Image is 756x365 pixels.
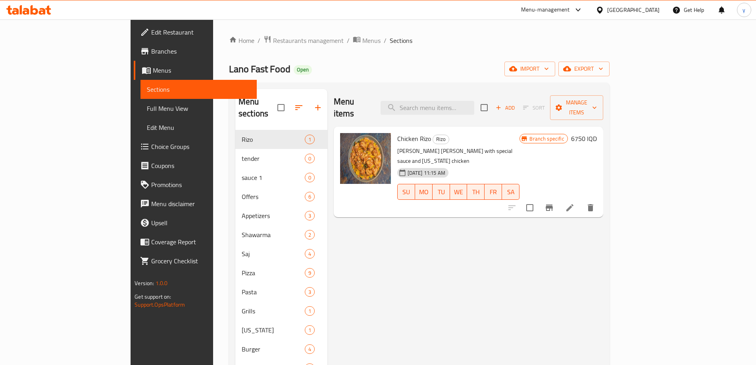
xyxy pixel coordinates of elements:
[147,123,250,132] span: Edit Menu
[264,35,344,46] a: Restaurants management
[436,186,447,198] span: TU
[135,292,171,302] span: Get support on:
[151,199,250,209] span: Menu disclaimer
[433,184,450,200] button: TU
[494,103,516,112] span: Add
[135,299,185,310] a: Support.OpsPlatform
[418,186,429,198] span: MO
[571,133,597,144] h6: 6750 IQD
[242,192,305,201] span: Offers
[134,23,257,42] a: Edit Restaurant
[305,326,314,334] span: 1
[353,35,381,46] a: Menus
[305,231,314,239] span: 2
[305,325,315,335] div: items
[347,36,350,45] li: /
[305,269,314,277] span: 9
[235,130,327,149] div: Rizo1
[305,212,314,220] span: 3
[581,198,600,217] button: delete
[470,186,481,198] span: TH
[433,135,449,144] span: Rizo
[242,230,305,239] span: Shawarma
[305,287,315,297] div: items
[381,101,474,115] input: search
[151,161,250,170] span: Coupons
[151,46,250,56] span: Branches
[151,218,250,228] span: Upsell
[242,154,305,163] div: tender
[235,321,327,340] div: [US_STATE]1
[540,198,559,217] button: Branch-specific-item
[467,184,485,200] button: TH
[151,142,250,151] span: Choice Groups
[242,287,305,297] span: Pasta
[502,184,519,200] button: SA
[397,146,520,166] p: [PERSON_NAME] [PERSON_NAME] with special sauce and [US_STATE] chicken
[235,206,327,225] div: Appetizers3
[518,102,550,114] span: Select section first
[550,95,603,120] button: Manage items
[140,99,257,118] a: Full Menu View
[305,250,314,258] span: 4
[134,61,257,80] a: Menus
[521,5,570,15] div: Menu-management
[305,344,315,354] div: items
[134,137,257,156] a: Choice Groups
[239,96,277,120] h2: Menu sections
[294,66,312,73] span: Open
[511,64,549,74] span: import
[334,96,371,120] h2: Menu items
[242,135,305,144] span: Rizo
[305,193,314,201] span: 6
[151,237,250,247] span: Coverage Report
[340,133,391,184] img: Chicken Rizo
[235,149,327,168] div: tender0
[242,325,305,335] div: Kentucky
[476,99,492,116] span: Select section
[305,174,314,182] span: 0
[134,175,257,194] a: Promotions
[397,184,415,200] button: SU
[242,306,305,316] span: Grills
[743,6,745,14] span: y
[362,36,381,45] span: Menus
[273,99,289,116] span: Select all sections
[305,192,315,201] div: items
[505,186,516,198] span: SA
[135,278,154,288] span: Version:
[305,307,314,315] span: 1
[450,184,467,200] button: WE
[504,62,555,76] button: import
[242,249,305,259] span: Saj
[235,187,327,206] div: Offers6
[229,60,290,78] span: Lano Fast Food
[607,6,660,14] div: [GEOGRAPHIC_DATA]
[526,135,567,143] span: Branch specific
[305,155,314,162] span: 0
[556,98,597,118] span: Manage items
[492,102,518,114] span: Add item
[235,263,327,282] div: Pizza9
[305,211,315,220] div: items
[242,268,305,278] span: Pizza
[134,232,257,251] a: Coverage Report
[134,194,257,213] a: Menu disclaimer
[134,251,257,270] a: Grocery Checklist
[242,211,305,220] span: Appetizers
[305,135,315,144] div: items
[156,278,168,288] span: 1.0.0
[294,65,312,75] div: Open
[235,282,327,301] div: Pasta3
[235,168,327,187] div: sauce 10
[305,230,315,239] div: items
[433,135,449,144] div: Rizo
[305,173,315,182] div: items
[401,186,412,198] span: SU
[151,256,250,266] span: Grocery Checklist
